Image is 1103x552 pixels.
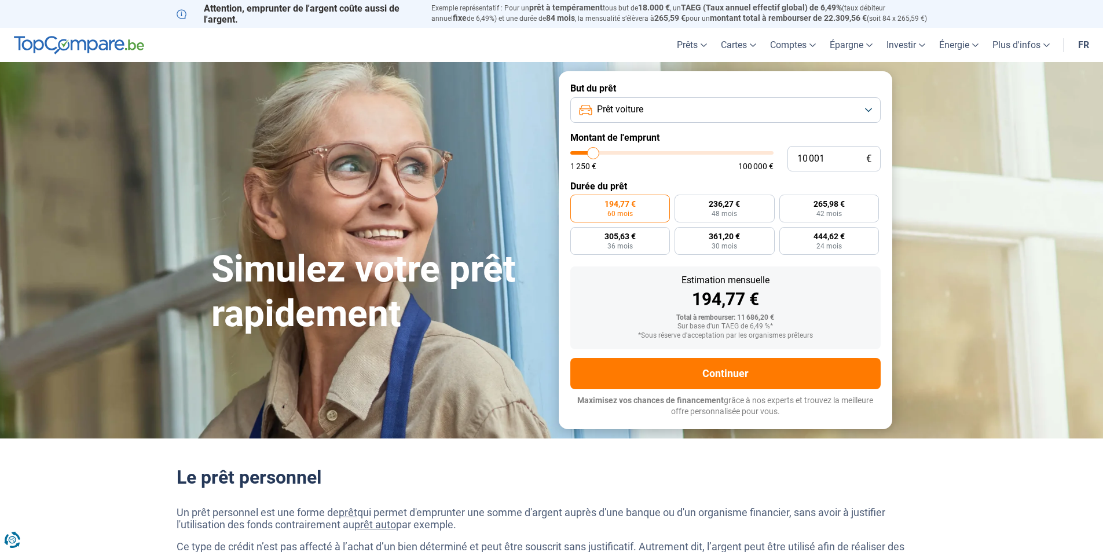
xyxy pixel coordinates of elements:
[709,232,740,240] span: 361,20 €
[763,28,823,62] a: Comptes
[211,247,545,337] h1: Simulez votre prêt rapidement
[710,13,867,23] span: montant total à rembourser de 22.309,56 €
[177,506,927,531] p: Un prêt personnel est une forme de qui permet d'emprunter une somme d'argent auprès d'une banque ...
[670,28,714,62] a: Prêts
[823,28,880,62] a: Épargne
[816,210,842,217] span: 42 mois
[985,28,1057,62] a: Plus d'infos
[709,200,740,208] span: 236,27 €
[712,243,737,250] span: 30 mois
[580,323,871,331] div: Sur base d'un TAEG de 6,49 %*
[14,36,144,54] img: TopCompare
[580,314,871,322] div: Total à rembourser: 11 686,20 €
[813,232,845,240] span: 444,62 €
[580,291,871,308] div: 194,77 €
[570,181,881,192] label: Durée du prêt
[453,13,467,23] span: fixe
[177,466,927,488] h2: Le prêt personnel
[354,518,396,531] a: prêt auto
[638,3,670,12] span: 18.000 €
[604,200,636,208] span: 194,77 €
[654,13,686,23] span: 265,59 €
[738,162,774,170] span: 100 000 €
[580,276,871,285] div: Estimation mensuelle
[681,3,842,12] span: TAEG (Taux annuel effectif global) de 6,49%
[577,396,724,405] span: Maximisez vos chances de financement
[529,3,603,12] span: prêt à tempérament
[607,210,633,217] span: 60 mois
[866,154,871,164] span: €
[570,162,596,170] span: 1 250 €
[570,97,881,123] button: Prêt voiture
[431,3,927,24] p: Exemple représentatif : Pour un tous but de , un (taux débiteur annuel de 6,49%) et une durée de ...
[604,232,636,240] span: 305,63 €
[177,3,417,25] p: Attention, emprunter de l'argent coûte aussi de l'argent.
[570,358,881,389] button: Continuer
[714,28,763,62] a: Cartes
[607,243,633,250] span: 36 mois
[546,13,575,23] span: 84 mois
[880,28,932,62] a: Investir
[712,210,737,217] span: 48 mois
[580,332,871,340] div: *Sous réserve d'acceptation par les organismes prêteurs
[932,28,985,62] a: Énergie
[570,132,881,143] label: Montant de l'emprunt
[1071,28,1096,62] a: fr
[597,103,643,116] span: Prêt voiture
[339,506,357,518] a: prêt
[570,83,881,94] label: But du prêt
[570,395,881,418] p: grâce à nos experts et trouvez la meilleure offre personnalisée pour vous.
[816,243,842,250] span: 24 mois
[813,200,845,208] span: 265,98 €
